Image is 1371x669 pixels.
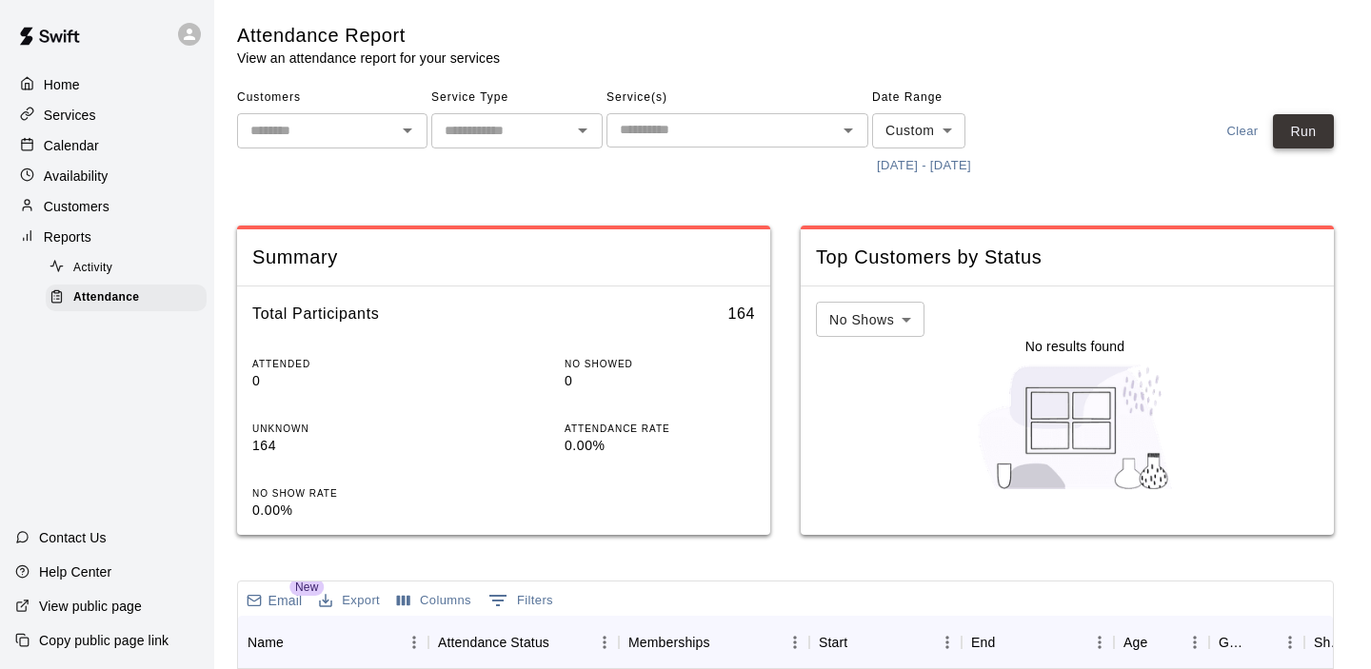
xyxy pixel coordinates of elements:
div: Attendance [46,285,207,311]
h5: Attendance Report [237,23,500,49]
button: Sort [284,629,310,656]
p: Reports [44,227,91,246]
p: ATTENDED [252,357,443,371]
div: Attendance Status [438,616,549,669]
button: [DATE] - [DATE] [872,151,976,181]
a: Customers [15,192,199,221]
span: Date Range [872,83,1039,113]
div: Memberships [619,616,809,669]
a: Reports [15,223,199,251]
a: Activity [46,253,214,283]
span: Service Type [431,83,603,113]
p: 0.00% [565,436,755,456]
p: Customers [44,197,109,216]
button: Email [242,587,307,614]
a: Calendar [15,131,199,160]
div: Name [238,616,428,669]
button: Menu [1276,628,1304,657]
a: Home [15,70,199,99]
p: Contact Us [39,528,107,547]
h6: 164 [727,302,755,326]
button: Open [835,117,862,144]
p: Home [44,75,80,94]
span: New [289,579,324,596]
p: View an attendance report for your services [237,49,500,68]
div: Age [1114,616,1209,669]
p: View public page [39,597,142,616]
p: NO SHOWED [565,357,755,371]
span: Top Customers by Status [816,245,1319,270]
p: 0 [252,371,443,391]
button: Clear [1212,114,1273,149]
button: Run [1273,114,1334,149]
button: Export [314,586,385,616]
p: 164 [252,436,443,456]
div: Attendance Status [428,616,619,669]
div: Start [809,616,962,669]
button: Sort [1249,629,1276,656]
a: Attendance [46,283,214,312]
div: Memberships [628,616,710,669]
div: Name [248,616,284,669]
button: Select columns [392,586,476,616]
p: Services [44,106,96,125]
div: End [971,616,995,669]
button: Menu [1181,628,1209,657]
p: No results found [1025,337,1124,356]
h6: Total Participants [252,302,379,326]
p: Email [268,591,303,610]
p: UNKNOWN [252,422,443,436]
button: Open [569,117,596,144]
span: Activity [73,259,112,278]
button: Menu [400,628,428,657]
a: Availability [15,162,199,190]
button: Show filters [484,585,558,616]
div: Activity [46,255,207,282]
p: 0 [565,371,755,391]
button: Menu [933,628,962,657]
button: Menu [1085,628,1114,657]
p: ATTENDANCE RATE [565,422,755,436]
div: Gender [1219,616,1249,669]
button: Menu [590,628,619,657]
p: 0.00% [252,501,443,521]
button: Sort [710,629,737,656]
div: Start [819,616,847,669]
span: Customers [237,83,427,113]
div: No Shows [816,302,924,337]
p: Availability [44,167,109,186]
img: Nothing to see here [968,356,1182,499]
p: Calendar [44,136,99,155]
span: Attendance [73,288,139,307]
div: End [962,616,1114,669]
button: Sort [995,629,1022,656]
span: Summary [252,245,755,270]
div: Custom [872,113,965,148]
div: Shirt Size [1314,616,1344,669]
button: Sort [549,629,576,656]
span: Service(s) [606,83,868,113]
div: Age [1123,616,1147,669]
button: Menu [781,628,809,657]
div: Gender [1209,616,1304,669]
button: Sort [1147,629,1174,656]
button: Sort [847,629,874,656]
p: Help Center [39,562,111,581]
button: Open [394,117,421,144]
a: Services [15,101,199,129]
p: NO SHOW RATE [252,486,443,501]
p: Copy public page link [39,631,169,650]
